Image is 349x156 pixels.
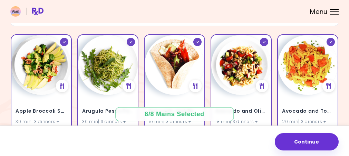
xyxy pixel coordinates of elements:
[123,80,135,92] div: See Meal Plan
[282,118,333,131] div: 20 min | 3 dinners + 3 lunches
[10,6,43,17] img: RxDiet
[322,80,335,92] div: See Meal Plan
[56,80,68,92] div: See Meal Plan
[215,106,267,117] h4: Avocado and Olive Pasta Salad
[215,118,267,131] div: 18 min | 3 dinners + 3 lunches
[275,133,339,150] button: Continue
[310,9,328,15] span: Menu
[16,118,67,131] div: 30 min | 3 dinners + 3 lunches
[82,106,134,117] h4: Arugula Pesto Pasta
[149,106,200,117] h4: Avocado and Beans Burritos
[189,80,202,92] div: See Meal Plan
[282,106,333,117] h4: Avocado and Tomato Pasta Salad
[82,118,134,131] div: 30 min | 3 dinners + 3 lunches
[140,110,210,119] div: 8 / 8 Mains Selected
[256,80,268,92] div: See Meal Plan
[149,118,200,131] div: 10 min | 3 dinners + 3 lunches
[16,106,67,117] h4: Apple Broccoli Salad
